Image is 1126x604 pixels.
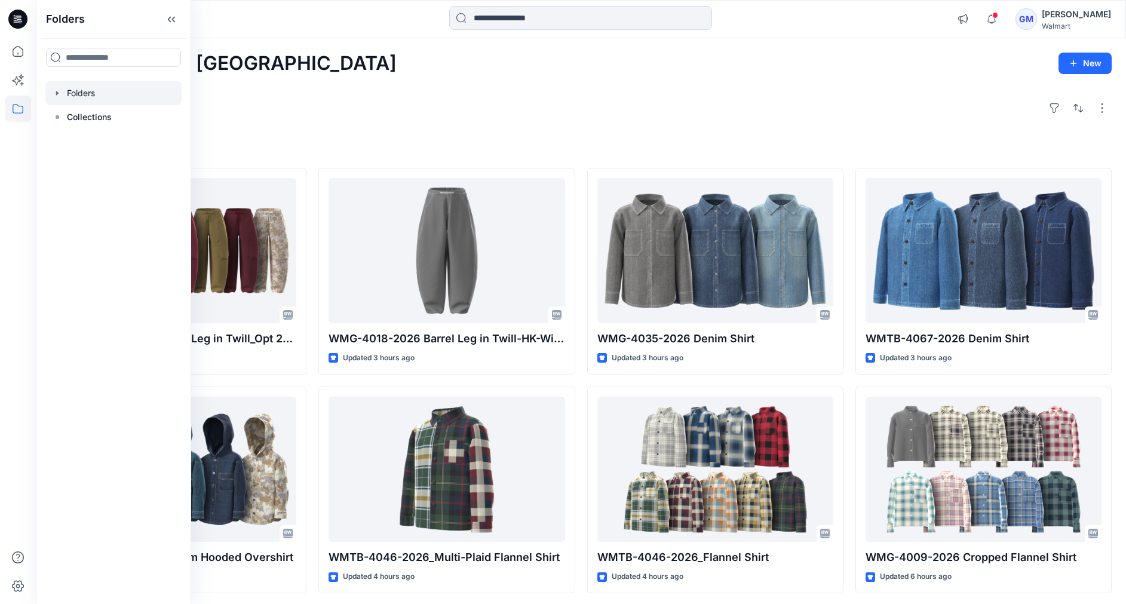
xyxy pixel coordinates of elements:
[612,352,683,364] p: Updated 3 hours ago
[597,397,833,542] a: WMTB-4046-2026_Flannel Shirt
[50,53,397,75] h2: Welcome back, [GEOGRAPHIC_DATA]
[343,571,415,583] p: Updated 4 hours ago
[866,330,1102,347] p: WMTB-4067-2026 Denim Shirt
[329,178,564,324] a: WMG-4018-2026 Barrel Leg in Twill-HK-With SS
[880,352,952,364] p: Updated 3 hours ago
[597,549,833,566] p: WMTB-4046-2026_Flannel Shirt
[880,571,952,583] p: Updated 6 hours ago
[1042,7,1111,22] div: [PERSON_NAME]
[329,397,564,542] a: WMTB-4046-2026_Multi-Plaid Flannel Shirt
[612,571,683,583] p: Updated 4 hours ago
[50,142,1112,156] h4: Styles
[1042,22,1111,30] div: Walmart
[329,549,564,566] p: WMTB-4046-2026_Multi-Plaid Flannel Shirt
[343,352,415,364] p: Updated 3 hours ago
[1015,8,1037,30] div: GM
[866,178,1102,324] a: WMTB-4067-2026 Denim Shirt
[866,549,1102,566] p: WMG-4009-2026 Cropped Flannel Shirt
[329,330,564,347] p: WMG-4018-2026 Barrel Leg in Twill-HK-With SS
[67,110,112,124] p: Collections
[597,330,833,347] p: WMG-4035-2026 Denim Shirt
[866,397,1102,542] a: WMG-4009-2026 Cropped Flannel Shirt
[597,178,833,324] a: WMG-4035-2026 Denim Shirt
[1058,53,1112,74] button: New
